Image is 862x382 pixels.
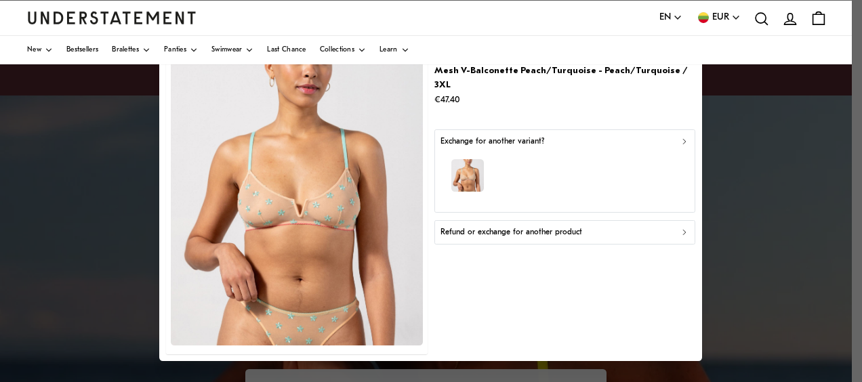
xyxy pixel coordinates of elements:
[434,130,695,213] button: Exchange for another variant?
[659,10,671,25] span: EN
[434,220,695,245] button: Refund or exchange for another product
[659,10,682,25] button: EN
[440,135,544,148] p: Exchange for another variant?
[712,10,729,25] span: EUR
[66,36,98,64] a: Bestsellers
[112,47,139,54] span: Bralettes
[27,47,41,54] span: New
[267,36,306,64] a: Last Chance
[112,36,150,64] a: Bralettes
[696,10,741,25] button: EUR
[320,36,366,64] a: Collections
[320,47,354,54] span: Collections
[379,47,398,54] span: Learn
[440,226,582,239] p: Refund or exchange for another product
[451,159,485,192] img: PEME-BRA-028_46a8d15a-869b-4565-8017-d983a9479f9a.jpg
[66,47,98,54] span: Bestsellers
[211,36,253,64] a: Swimwear
[379,36,409,64] a: Learn
[434,64,695,93] p: Mesh V-Balconette Peach/Turquoise - Peach/Turquoise / 3XL
[267,47,306,54] span: Last Chance
[27,36,53,64] a: New
[164,36,198,64] a: Panties
[164,47,186,54] span: Panties
[27,12,197,24] a: Understatement Homepage
[171,32,423,345] img: PEME-BRA-028_46a8d15a-869b-4565-8017-d983a9479f9a.jpg
[211,47,242,54] span: Swimwear
[434,93,695,108] p: €47.40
